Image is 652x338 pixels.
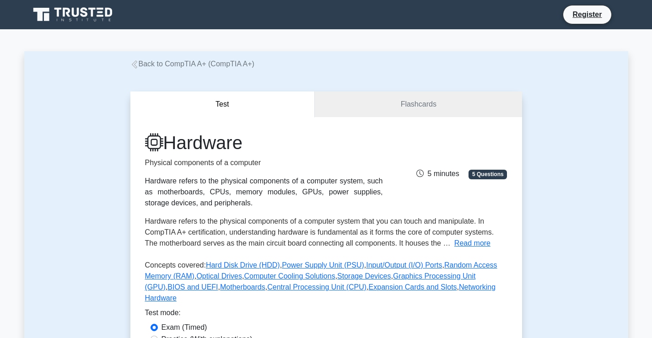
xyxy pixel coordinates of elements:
p: Physical components of a computer [145,157,383,168]
a: Hard Disk Drive (HDD) [206,261,280,269]
a: Input/Output (I/O) Ports [366,261,442,269]
a: Expansion Cards and Slots [369,283,457,291]
a: Power Supply Unit (PSU) [282,261,364,269]
a: Storage Devices [337,272,391,280]
span: Hardware refers to the physical components of a computer system that you can touch and manipulate... [145,217,494,247]
span: 5 Questions [469,170,507,179]
span: 5 minutes [416,170,459,177]
a: Computer Cooling Solutions [244,272,335,280]
button: Test [130,91,315,118]
button: Read more [454,238,490,249]
a: Central Processing Unit (CPU) [267,283,366,291]
h1: Hardware [145,132,383,154]
div: Test mode: [145,307,507,322]
label: Exam (Timed) [162,322,207,333]
a: Flashcards [315,91,522,118]
p: Concepts covered: , , , , , , , , , , , , [145,260,507,307]
a: Back to CompTIA A+ (CompTIA A+) [130,60,254,68]
a: BIOS and UEFI [167,283,218,291]
a: Optical Drives [196,272,242,280]
div: Hardware refers to the physical components of a computer system, such as motherboards, CPUs, memo... [145,176,383,209]
a: Register [567,9,607,20]
a: Motherboards [220,283,265,291]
